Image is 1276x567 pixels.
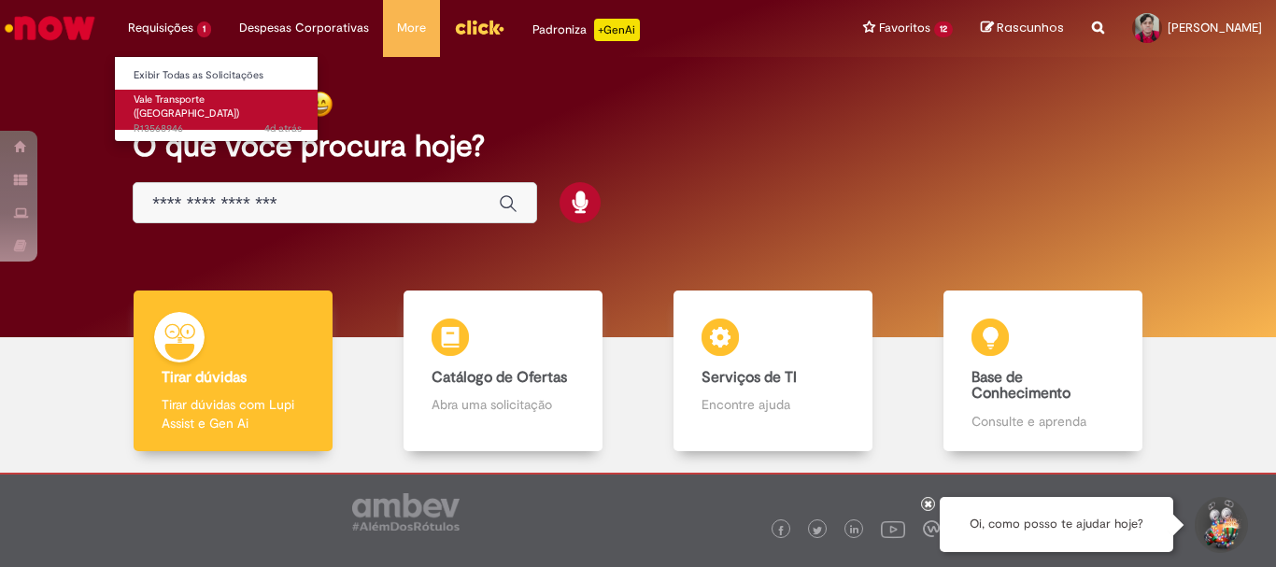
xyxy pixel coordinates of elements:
[306,91,333,118] img: happy-face.png
[162,395,304,432] p: Tirar dúvidas com Lupi Assist e Gen Ai
[1192,497,1248,553] button: Iniciar Conversa de Suporte
[850,525,859,536] img: logo_footer_linkedin.png
[264,121,302,135] span: 4d atrás
[594,19,640,41] p: +GenAi
[115,65,320,86] a: Exibir Todas as Solicitações
[432,368,567,387] b: Catálogo de Ofertas
[128,19,193,37] span: Requisições
[134,92,239,121] span: Vale Transporte ([GEOGRAPHIC_DATA])
[934,21,953,37] span: 12
[971,368,1070,404] b: Base de Conhecimento
[2,9,98,47] img: ServiceNow
[368,291,638,452] a: Catálogo de Ofertas Abra uma solicitação
[923,520,940,537] img: logo_footer_workplace.png
[397,19,426,37] span: More
[908,291,1178,452] a: Base de Conhecimento Consulte e aprenda
[879,19,930,37] span: Favoritos
[432,395,574,414] p: Abra uma solicitação
[454,13,504,41] img: click_logo_yellow_360x200.png
[197,21,211,37] span: 1
[239,19,369,37] span: Despesas Corporativas
[532,19,640,41] div: Padroniza
[638,291,908,452] a: Serviços de TI Encontre ajuda
[133,130,1143,163] h2: O que você procura hoje?
[352,493,460,531] img: logo_footer_ambev_rotulo_gray.png
[881,517,905,541] img: logo_footer_youtube.png
[813,526,822,535] img: logo_footer_twitter.png
[134,121,302,136] span: R13568946
[776,526,786,535] img: logo_footer_facebook.png
[264,121,302,135] time: 26/09/2025 06:41:11
[162,368,247,387] b: Tirar dúvidas
[114,56,319,142] ul: Requisições
[981,20,1064,37] a: Rascunhos
[997,19,1064,36] span: Rascunhos
[98,291,368,452] a: Tirar dúvidas Tirar dúvidas com Lupi Assist e Gen Ai
[971,412,1113,431] p: Consulte e aprenda
[115,90,320,130] a: Aberto R13568946 : Vale Transporte (VT)
[940,497,1173,552] div: Oi, como posso te ajudar hoje?
[702,395,844,414] p: Encontre ajuda
[702,368,797,387] b: Serviços de TI
[1168,20,1262,35] span: [PERSON_NAME]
